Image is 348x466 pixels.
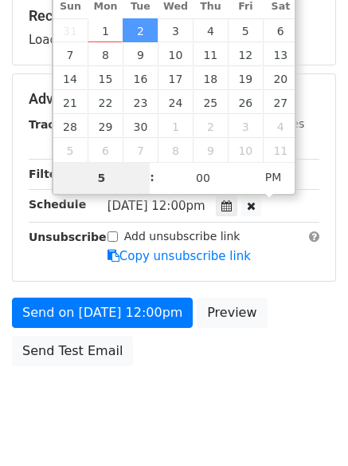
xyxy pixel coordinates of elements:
[193,18,228,42] span: September 4, 2025
[53,42,88,66] span: September 7, 2025
[263,114,298,138] span: October 4, 2025
[53,138,88,162] span: October 5, 2025
[263,2,298,12] span: Sat
[29,198,86,211] strong: Schedule
[29,7,319,25] h5: Recipients
[228,114,263,138] span: October 3, 2025
[158,114,193,138] span: October 1, 2025
[53,66,88,90] span: September 14, 2025
[158,42,193,66] span: September 10, 2025
[123,114,158,138] span: September 30, 2025
[123,66,158,90] span: September 16, 2025
[88,90,123,114] span: September 22, 2025
[123,90,158,114] span: September 23, 2025
[228,90,263,114] span: September 26, 2025
[158,90,193,114] span: September 24, 2025
[252,161,295,193] span: Click to toggle
[108,199,205,213] span: [DATE] 12:00pm
[88,66,123,90] span: September 15, 2025
[53,114,88,138] span: September 28, 2025
[154,162,252,194] input: Minute
[29,90,319,108] h5: Advanced
[88,2,123,12] span: Mon
[158,18,193,42] span: September 3, 2025
[263,90,298,114] span: September 27, 2025
[53,90,88,114] span: September 21, 2025
[228,18,263,42] span: September 5, 2025
[228,66,263,90] span: September 19, 2025
[193,138,228,162] span: October 9, 2025
[263,18,298,42] span: September 6, 2025
[29,231,107,243] strong: Unsubscribe
[12,336,133,366] a: Send Test Email
[123,2,158,12] span: Tue
[193,114,228,138] span: October 2, 2025
[228,138,263,162] span: October 10, 2025
[228,42,263,66] span: September 12, 2025
[123,42,158,66] span: September 9, 2025
[197,298,267,328] a: Preview
[193,66,228,90] span: September 18, 2025
[88,138,123,162] span: October 6, 2025
[29,168,69,180] strong: Filters
[193,42,228,66] span: September 11, 2025
[53,18,88,42] span: August 31, 2025
[263,138,298,162] span: October 11, 2025
[193,2,228,12] span: Thu
[158,66,193,90] span: September 17, 2025
[88,18,123,42] span: September 1, 2025
[53,162,151,194] input: Hour
[123,18,158,42] span: September 2, 2025
[88,114,123,138] span: September 29, 2025
[29,118,82,131] strong: Tracking
[124,228,240,245] label: Add unsubscribe link
[158,138,193,162] span: October 8, 2025
[228,2,263,12] span: Fri
[263,66,298,90] span: September 20, 2025
[108,249,251,263] a: Copy unsubscribe link
[123,138,158,162] span: October 7, 2025
[150,161,154,193] span: :
[88,42,123,66] span: September 8, 2025
[53,2,88,12] span: Sun
[12,298,193,328] a: Send on [DATE] 12:00pm
[29,7,319,49] div: Loading...
[263,42,298,66] span: September 13, 2025
[158,2,193,12] span: Wed
[268,389,348,466] iframe: Chat Widget
[193,90,228,114] span: September 25, 2025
